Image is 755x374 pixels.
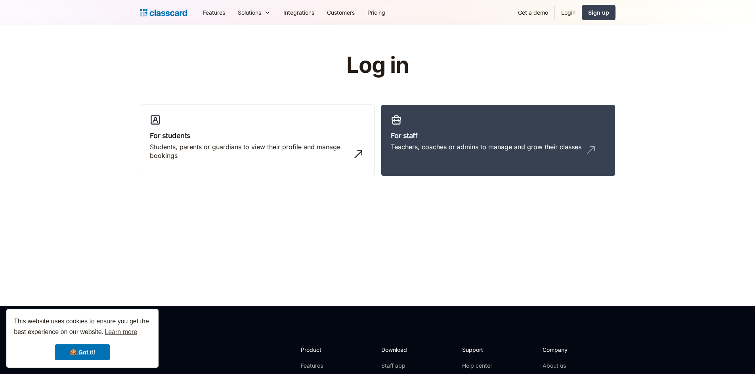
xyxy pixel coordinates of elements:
[543,362,595,370] a: About us
[277,4,321,21] a: Integrations
[462,346,494,354] h2: Support
[301,346,343,354] h2: Product
[361,4,392,21] a: Pricing
[381,104,615,177] a: For staffTeachers, coaches or admins to manage and grow their classes
[14,317,151,338] span: This website uses cookies to ensure you get the best experience on our website.
[381,346,414,354] h2: Download
[555,4,582,21] a: Login
[391,130,606,141] h3: For staff
[462,362,494,370] a: Help center
[103,326,138,338] a: learn more about cookies
[543,346,595,354] h2: Company
[391,142,581,151] div: Teachers, coaches or admins to manage and grow their classes
[512,4,554,21] a: Get a demo
[252,53,503,78] h1: Log in
[197,4,231,21] a: Features
[55,344,110,360] a: dismiss cookie message
[582,5,615,20] a: Sign up
[238,8,261,17] div: Solutions
[140,104,375,177] a: For studentsStudents, parents or guardians to view their profile and manage bookings
[301,362,343,370] a: Features
[588,8,609,17] div: Sign up
[140,7,187,18] a: Logo
[6,309,159,368] div: cookieconsent
[150,142,349,160] div: Students, parents or guardians to view their profile and manage bookings
[150,130,365,141] h3: For students
[231,4,277,21] div: Solutions
[321,4,361,21] a: Customers
[381,362,414,370] a: Staff app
